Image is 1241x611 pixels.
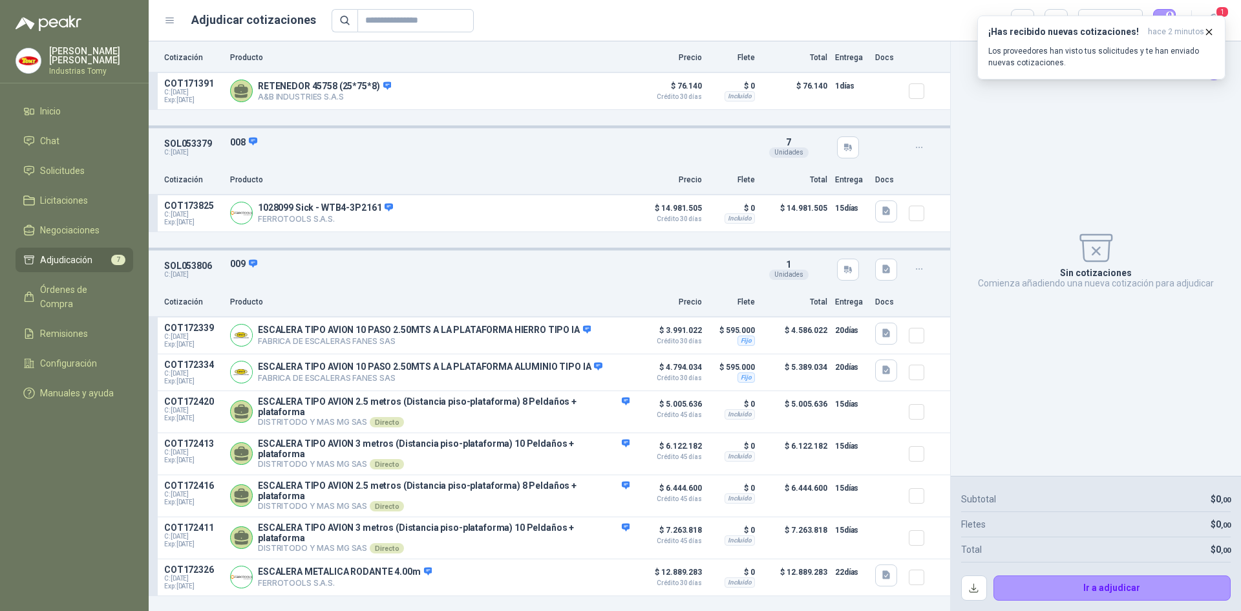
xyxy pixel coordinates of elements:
span: Exp: [DATE] [164,541,222,548]
p: ESCALERA TIPO AVION 10 PASO 2.50MTS A LA PLATAFORMA ALUMINIO TIPO IA [258,361,602,373]
p: $ 6.122.182 [763,438,827,469]
a: Órdenes de Compra [16,277,133,316]
span: ,00 [1221,546,1231,555]
p: Flete [710,52,755,64]
p: COT172413 [164,438,222,449]
p: $ 6.444.600 [763,480,827,511]
p: DISTRITODO Y MAS MG SAS [258,459,630,469]
p: Cotización [164,296,222,308]
span: Crédito 30 días [637,338,702,345]
p: Precio [637,296,702,308]
p: ESCALERA METALICA RODANTE 4.00m [258,566,432,578]
p: $ 0 [710,78,755,94]
p: COT172339 [164,323,222,333]
p: FERROTOOLS S.A.S. [258,578,432,588]
p: $ 4.586.022 [763,323,827,348]
img: Company Logo [16,48,41,73]
p: Precio [637,52,702,64]
button: 0 [1153,9,1176,32]
span: C: [DATE] [164,333,222,341]
p: COT172416 [164,480,222,491]
div: Precio [1086,11,1123,30]
p: $ 0 [710,200,755,216]
span: C: [DATE] [164,407,222,414]
p: $ 0 [710,480,755,496]
p: 15 días [835,200,867,216]
p: $ [1211,492,1231,506]
p: $ 6.444.600 [637,480,702,502]
span: C: [DATE] [164,533,222,541]
p: ESCALERA TIPO AVION 3 metros (Distancia piso-plataforma) 10 Peldaños + plataforma [258,438,630,459]
p: ESCALERA TIPO AVION 2.5 metros (Distancia piso-plataforma) 8 Peldaños + plataforma [258,480,630,501]
img: Company Logo [231,202,252,224]
img: Company Logo [231,325,252,346]
p: Los proveedores han visto tus solicitudes y te han enviado nuevas cotizaciones. [988,45,1214,69]
p: Docs [875,52,901,64]
p: $ 595.000 [710,323,755,338]
a: Adjudicación7 [16,248,133,272]
p: Total [763,52,827,64]
p: $ 12.889.283 [637,564,702,586]
p: Docs [875,174,901,186]
span: Crédito 45 días [637,496,702,502]
div: Directo [370,501,404,511]
div: Incluido [725,451,755,462]
span: Crédito 30 días [637,580,702,586]
span: Exp: [DATE] [164,456,222,464]
p: $ 76.140 [637,78,702,100]
p: Total [763,174,827,186]
div: Directo [370,543,404,553]
p: 008 [230,136,748,148]
span: Exp: [DATE] [164,96,222,104]
p: DISTRITODO Y MAS MG SAS [258,543,630,553]
span: 1 [786,259,791,270]
div: Incluido [725,577,755,588]
p: 15 días [835,480,867,496]
span: Crédito 45 días [637,454,702,460]
p: Industrias Tomy [49,67,133,75]
a: Chat [16,129,133,153]
p: Precio [637,174,702,186]
p: COT172326 [164,564,222,575]
p: Entrega [835,174,867,186]
span: Manuales y ayuda [40,386,114,400]
h1: Adjudicar cotizaciones [191,11,316,29]
span: Crédito 30 días [637,375,702,381]
p: $ 14.981.505 [637,200,702,222]
p: $ 0 [710,438,755,454]
p: $ 0 [710,396,755,412]
p: RETENEDOR 45758 (25*75*8) [258,81,391,92]
div: Incluido [725,493,755,504]
p: $ 4.794.034 [637,359,702,381]
span: Exp: [DATE] [164,341,222,348]
img: Company Logo [231,566,252,588]
span: C: [DATE] [164,370,222,378]
p: FABRICA DE ESCALERAS FANES SAS [258,336,591,346]
div: Fijo [737,372,755,383]
span: Negociaciones [40,223,100,237]
p: 1028099 Sick - WTB4-3P2161 [258,202,393,214]
span: Crédito 30 días [637,94,702,100]
p: Cotización [164,174,222,186]
p: Producto [230,174,630,186]
p: Producto [230,296,630,308]
span: ,00 [1221,496,1231,504]
span: Órdenes de Compra [40,283,121,311]
p: Entrega [835,296,867,308]
div: Incluido [725,535,755,546]
span: C: [DATE] [164,449,222,456]
p: ESCALERA TIPO AVION 10 PASO 2.50MTS A LA PLATAFORMA HIERRO TIPO IA [258,325,591,336]
span: Exp: [DATE] [164,583,222,590]
p: Entrega [835,52,867,64]
p: SOL053806 [164,261,222,271]
span: Exp: [DATE] [164,498,222,506]
p: Fletes [961,517,986,531]
span: Crédito 45 días [637,412,702,418]
p: Cotización [164,52,222,64]
p: 20 días [835,359,867,375]
span: 7 [786,137,791,147]
img: Logo peakr [16,16,81,31]
p: $ [1211,517,1231,531]
span: 0 [1216,544,1231,555]
h3: ¡Has recibido nuevas cotizaciones! [988,27,1143,38]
